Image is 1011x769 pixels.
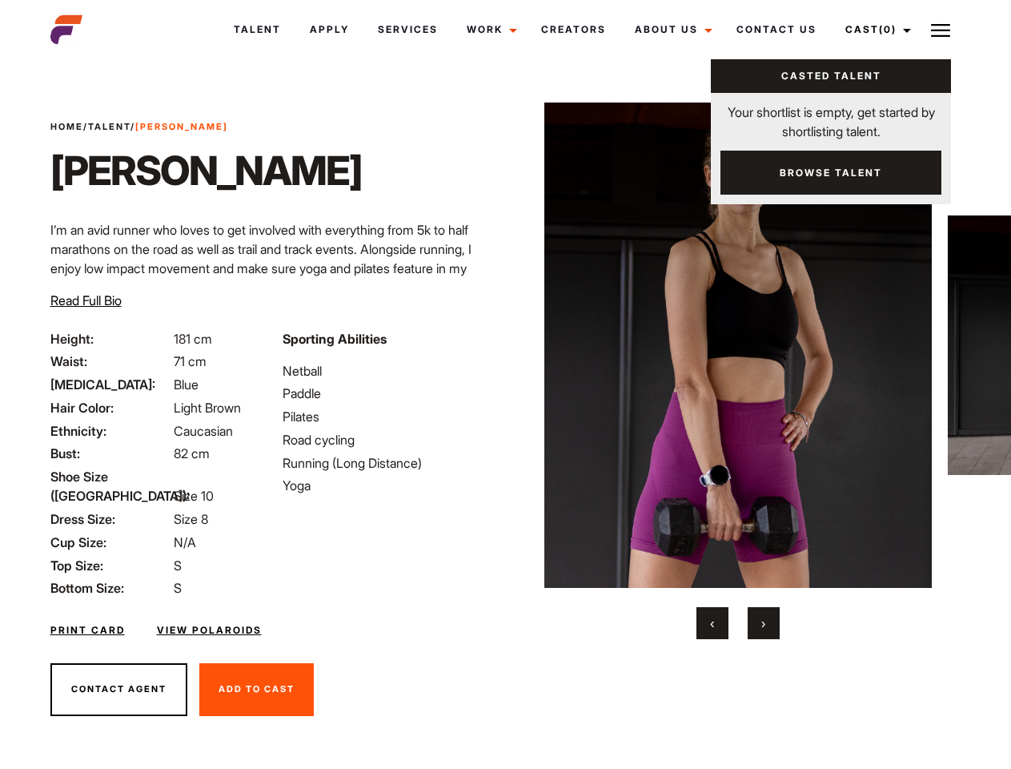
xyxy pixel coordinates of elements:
span: S [174,580,182,596]
a: Work [452,8,527,51]
span: Ethnicity: [50,421,171,441]
li: Running (Long Distance) [283,453,495,473]
span: 82 cm [174,445,210,461]
span: Height: [50,329,171,348]
span: Next [761,615,765,631]
span: [MEDICAL_DATA]: [50,375,171,394]
a: Browse Talent [720,151,941,195]
span: Size 8 [174,511,208,527]
button: Read Full Bio [50,291,122,310]
span: Hair Color: [50,398,171,417]
span: Waist: [50,352,171,371]
span: Blue [174,376,199,393]
a: Talent [88,121,130,132]
span: N/A [174,534,196,550]
li: Road cycling [283,430,495,449]
img: Burger icon [931,21,950,40]
a: Creators [527,8,620,51]
span: Caucasian [174,423,233,439]
span: 181 cm [174,331,212,347]
span: (0) [879,23,897,35]
strong: Sporting Abilities [283,331,387,347]
a: Apply [295,8,363,51]
p: I’m an avid runner who loves to get involved with everything from 5k to half marathons on the roa... [50,220,496,316]
a: View Polaroids [157,623,262,638]
a: About Us [620,8,722,51]
span: Dress Size: [50,509,171,529]
img: cropped-aefm-brand-fav-22-square.png [50,14,82,46]
span: Light Brown [174,400,241,416]
a: Casted Talent [711,59,951,93]
span: Cup Size: [50,533,171,552]
li: Paddle [283,384,495,403]
p: Your shortlist is empty, get started by shortlisting talent. [711,93,951,141]
li: Netball [283,361,495,380]
li: Yoga [283,476,495,495]
span: Read Full Bio [50,292,122,308]
a: Talent [219,8,295,51]
span: S [174,558,182,574]
span: Top Size: [50,556,171,575]
span: Add To Cast [219,683,295,695]
span: Bottom Size: [50,578,171,598]
a: Contact Us [722,8,831,51]
button: Add To Cast [199,663,314,716]
a: Services [363,8,452,51]
a: Cast(0) [831,8,921,51]
span: 71 cm [174,353,207,369]
h1: [PERSON_NAME] [50,147,362,195]
li: Pilates [283,407,495,426]
span: Bust: [50,444,171,463]
button: Contact Agent [50,663,187,716]
span: Previous [710,615,714,631]
strong: [PERSON_NAME] [135,121,228,132]
span: Shoe Size ([GEOGRAPHIC_DATA]): [50,467,171,505]
a: Home [50,121,83,132]
span: Size 10 [174,488,214,504]
span: / / [50,120,228,134]
a: Print Card [50,623,125,638]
